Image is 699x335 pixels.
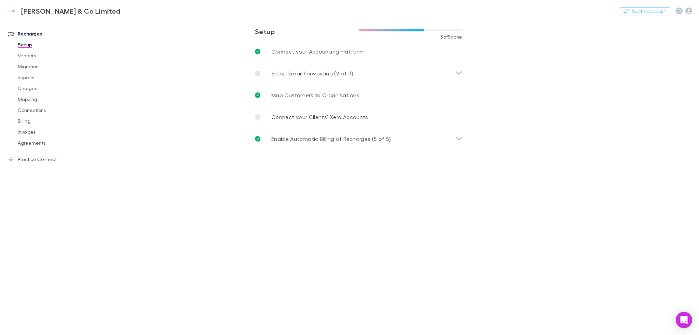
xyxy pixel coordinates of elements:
[440,34,462,40] span: 3 of 5 done
[11,72,93,83] a: Imports
[249,106,468,128] a: Connect your Clients’ Xero Accounts
[271,135,391,143] p: Enable Automatic Billing of Recharges (5 of 5)
[271,69,353,77] p: Setup Email Forwarding (2 of 3)
[249,62,468,84] div: Setup Email Forwarding (2 of 3)
[11,50,93,61] a: Vendors
[249,128,468,150] div: Enable Automatic Billing of Recharges (5 of 5)
[11,39,93,50] a: Setup
[1,154,93,165] a: Practice Connect
[11,83,93,94] a: Charges
[11,61,93,72] a: Migration
[620,7,670,15] button: Got Feedback?
[11,116,93,127] a: Billing
[21,7,120,15] h3: [PERSON_NAME] & Co Limited
[11,105,93,116] a: Connections
[3,3,125,19] a: [PERSON_NAME] & Co Limited
[1,28,93,39] a: Recharges
[271,47,364,56] p: Connect your Accounting Platform
[11,127,93,137] a: Invoices
[11,137,93,148] a: Agreements
[249,41,468,62] a: Connect your Accounting Platform
[255,27,359,35] h3: Setup
[11,94,93,105] a: Mapping
[271,91,359,99] p: Map Customers to Organisations
[7,7,18,15] img: Epplett & Co Limited's Logo
[249,84,468,106] a: Map Customers to Organisations
[271,113,368,121] p: Connect your Clients’ Xero Accounts
[676,312,692,328] div: Open Intercom Messenger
